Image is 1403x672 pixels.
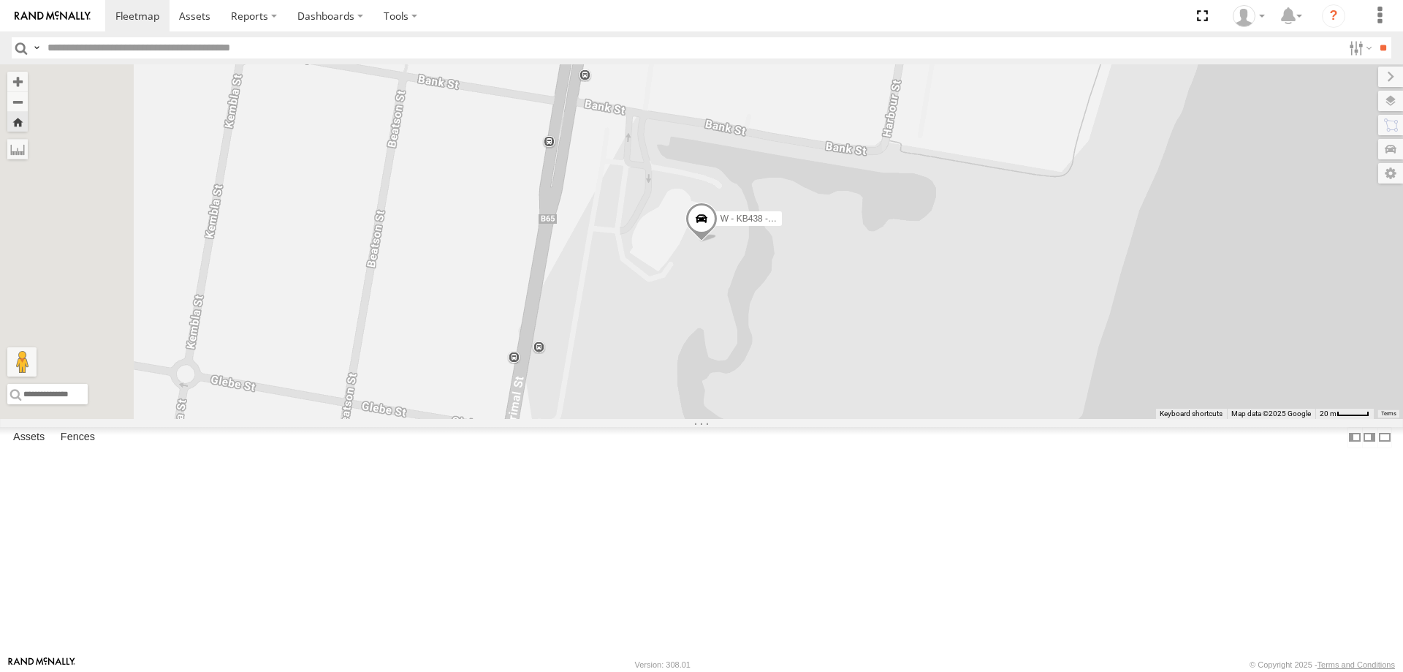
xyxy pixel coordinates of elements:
[1315,409,1374,419] button: Map Scale: 20 m per 41 pixels
[1231,409,1311,418] span: Map data ©2025 Google
[635,660,691,669] div: Version: 308.01
[1381,411,1396,417] a: Terms (opens in new tab)
[31,37,42,58] label: Search Query
[8,657,75,672] a: Visit our Website
[1160,409,1223,419] button: Keyboard shortcuts
[7,91,28,112] button: Zoom out
[1318,660,1395,669] a: Terms and Conditions
[1250,660,1395,669] div: © Copyright 2025 -
[7,347,37,377] button: Drag Pegman onto the map to open Street View
[7,139,28,159] label: Measure
[1347,427,1362,448] label: Dock Summary Table to the Left
[7,72,28,91] button: Zoom in
[1322,4,1345,28] i: ?
[1343,37,1375,58] label: Search Filter Options
[1378,163,1403,184] label: Map Settings
[7,112,28,132] button: Zoom Home
[53,427,102,448] label: Fences
[6,427,52,448] label: Assets
[720,213,843,223] span: W - KB438 - [PERSON_NAME]
[1228,5,1270,27] div: Tye Clark
[1362,427,1377,448] label: Dock Summary Table to the Right
[15,11,91,21] img: rand-logo.svg
[1377,427,1392,448] label: Hide Summary Table
[1320,409,1337,418] span: 20 m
